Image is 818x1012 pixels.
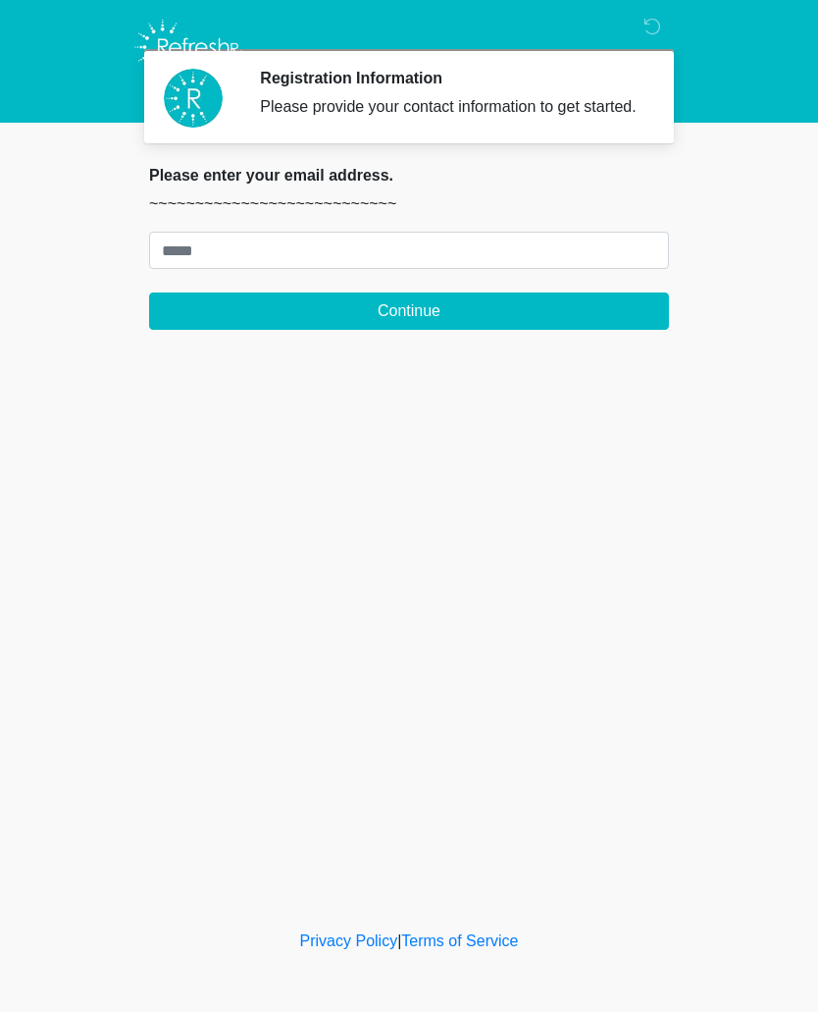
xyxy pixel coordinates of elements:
[300,932,398,949] a: Privacy Policy
[401,932,518,949] a: Terms of Service
[129,15,248,80] img: Refresh RX Logo
[149,192,669,216] p: ~~~~~~~~~~~~~~~~~~~~~~~~~~~
[164,69,223,128] img: Agent Avatar
[397,932,401,949] a: |
[149,166,669,185] h2: Please enter your email address.
[260,95,639,119] div: Please provide your contact information to get started.
[149,293,669,330] button: Continue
